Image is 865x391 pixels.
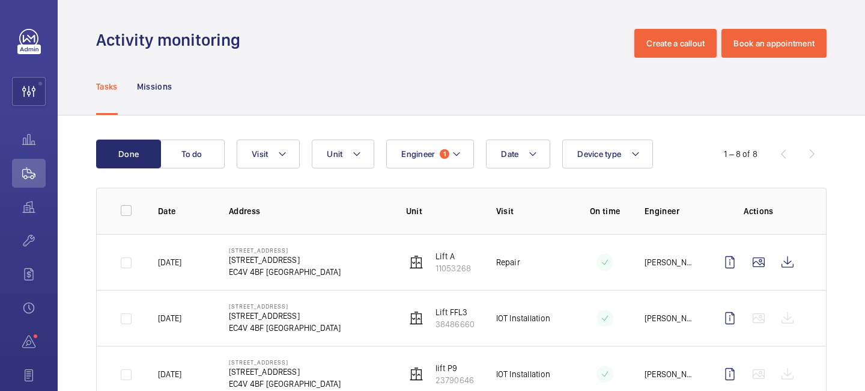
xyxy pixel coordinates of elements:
[645,205,696,217] p: Engineer
[721,29,827,58] button: Book an appointment
[501,149,518,159] span: Date
[436,374,474,386] p: 23790646
[229,378,341,390] p: EC4V 4BF [GEOGRAPHIC_DATA]
[229,266,341,278] p: EC4V 4BF [GEOGRAPHIC_DATA]
[436,262,471,274] p: 11053268
[158,256,181,268] p: [DATE]
[229,303,341,310] p: [STREET_ADDRESS]
[715,205,802,217] p: Actions
[496,256,520,268] p: Repair
[229,205,387,217] p: Address
[229,322,341,334] p: EC4V 4BF [GEOGRAPHIC_DATA]
[312,140,374,168] button: Unit
[252,149,268,159] span: Visit
[158,312,181,324] p: [DATE]
[645,312,696,324] p: [PERSON_NAME]
[496,312,551,324] p: IOT Installation
[137,81,172,93] p: Missions
[634,29,717,58] button: Create a callout
[584,205,625,217] p: On time
[486,140,550,168] button: Date
[436,306,475,318] p: Lift FFL3
[436,250,471,262] p: Lift A
[229,359,341,366] p: [STREET_ADDRESS]
[96,81,118,93] p: Tasks
[724,148,757,160] div: 1 – 8 of 8
[96,29,247,51] h1: Activity monitoring
[409,367,423,381] img: elevator.svg
[409,255,423,269] img: elevator.svg
[577,149,621,159] span: Device type
[401,149,435,159] span: Engineer
[158,368,181,380] p: [DATE]
[409,311,423,325] img: elevator.svg
[496,205,565,217] p: Visit
[237,140,300,168] button: Visit
[406,205,477,217] p: Unit
[436,362,474,374] p: lift P9
[158,205,210,217] p: Date
[96,140,161,168] button: Done
[386,140,474,168] button: Engineer1
[229,254,341,266] p: [STREET_ADDRESS]
[440,149,449,159] span: 1
[645,368,696,380] p: [PERSON_NAME]
[562,140,653,168] button: Device type
[436,318,475,330] p: 38486660
[229,366,341,378] p: [STREET_ADDRESS]
[229,310,341,322] p: [STREET_ADDRESS]
[229,247,341,254] p: [STREET_ADDRESS]
[327,149,342,159] span: Unit
[496,368,551,380] p: IOT Installation
[645,256,696,268] p: [PERSON_NAME]
[160,140,225,168] button: To do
